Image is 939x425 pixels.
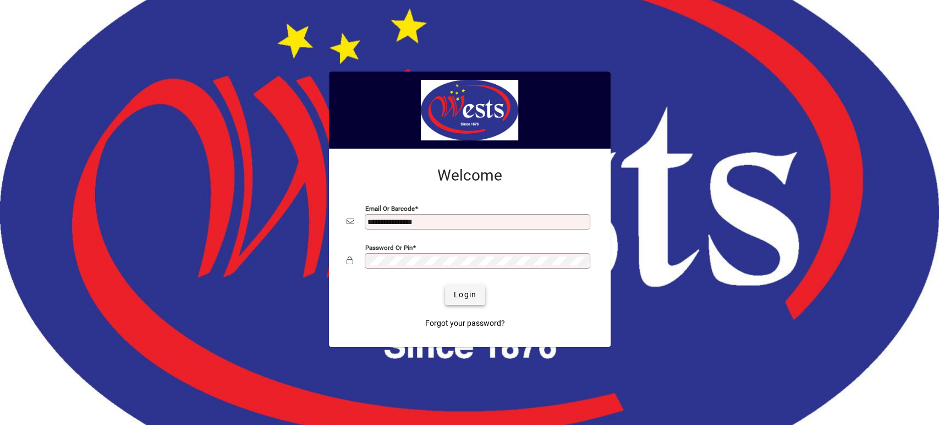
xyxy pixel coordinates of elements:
[421,314,509,334] a: Forgot your password?
[454,289,476,301] span: Login
[365,243,413,251] mat-label: Password or Pin
[347,166,593,185] h2: Welcome
[365,204,415,212] mat-label: Email or Barcode
[425,318,505,329] span: Forgot your password?
[445,285,485,305] button: Login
